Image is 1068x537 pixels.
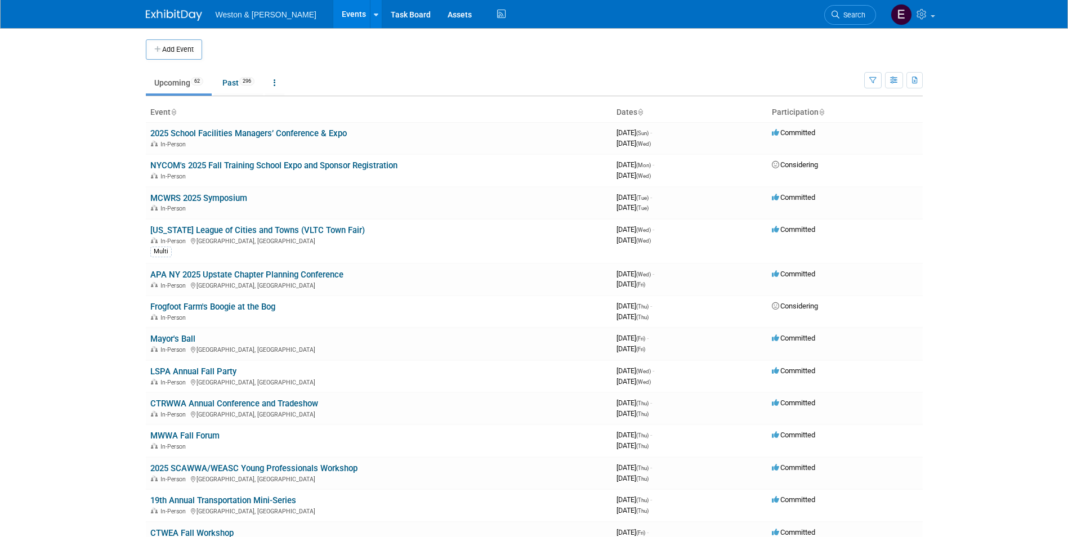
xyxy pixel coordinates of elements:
[636,432,649,438] span: (Thu)
[191,77,203,86] span: 62
[636,162,651,168] span: (Mon)
[150,474,607,483] div: [GEOGRAPHIC_DATA], [GEOGRAPHIC_DATA]
[214,72,263,93] a: Past296
[616,366,654,375] span: [DATE]
[772,160,818,169] span: Considering
[150,193,247,203] a: MCWRS 2025 Symposium
[150,128,347,138] a: 2025 School Facilities Managers’ Conference & Expo
[616,495,652,504] span: [DATE]
[160,173,189,180] span: In-Person
[650,302,652,310] span: -
[150,302,275,312] a: Frogfoot Farm's Boogie at the Bog
[150,399,318,409] a: CTRWWA Annual Conference and Tradeshow
[653,160,654,169] span: -
[151,379,158,384] img: In-Person Event
[650,463,652,472] span: -
[616,399,652,407] span: [DATE]
[150,506,607,515] div: [GEOGRAPHIC_DATA], [GEOGRAPHIC_DATA]
[616,312,649,321] span: [DATE]
[772,334,815,342] span: Committed
[151,314,158,320] img: In-Person Event
[636,238,651,244] span: (Wed)
[616,225,654,234] span: [DATE]
[636,346,645,352] span: (Fri)
[146,72,212,93] a: Upcoming62
[160,238,189,245] span: In-Person
[151,205,158,211] img: In-Person Event
[772,431,815,439] span: Committed
[636,368,651,374] span: (Wed)
[636,497,649,503] span: (Thu)
[151,508,158,513] img: In-Person Event
[150,431,220,441] a: MWWA Fall Forum
[150,236,607,245] div: [GEOGRAPHIC_DATA], [GEOGRAPHIC_DATA]
[151,282,158,288] img: In-Person Event
[650,431,652,439] span: -
[772,366,815,375] span: Committed
[772,463,815,472] span: Committed
[636,400,649,406] span: (Thu)
[160,411,189,418] span: In-Person
[160,205,189,212] span: In-Person
[772,495,815,504] span: Committed
[636,335,645,342] span: (Fri)
[616,463,652,472] span: [DATE]
[616,139,651,147] span: [DATE]
[824,5,876,25] a: Search
[150,463,358,473] a: 2025 SCAWWA/WEASC Young Professionals Workshop
[891,4,912,25] img: Edyn Winter
[160,346,189,353] span: In-Person
[616,528,649,536] span: [DATE]
[616,441,649,450] span: [DATE]
[636,476,649,482] span: (Thu)
[819,108,824,117] a: Sort by Participation Type
[616,409,649,418] span: [DATE]
[650,128,652,137] span: -
[160,379,189,386] span: In-Person
[146,39,202,60] button: Add Event
[772,528,815,536] span: Committed
[653,225,654,234] span: -
[150,377,607,386] div: [GEOGRAPHIC_DATA], [GEOGRAPHIC_DATA]
[647,334,649,342] span: -
[160,141,189,148] span: In-Person
[616,193,652,202] span: [DATE]
[636,443,649,449] span: (Thu)
[151,443,158,449] img: In-Person Event
[636,303,649,310] span: (Thu)
[772,399,815,407] span: Committed
[151,476,158,481] img: In-Person Event
[650,495,652,504] span: -
[171,108,176,117] a: Sort by Event Name
[650,399,652,407] span: -
[150,280,607,289] div: [GEOGRAPHIC_DATA], [GEOGRAPHIC_DATA]
[146,103,612,122] th: Event
[653,366,654,375] span: -
[150,344,607,353] div: [GEOGRAPHIC_DATA], [GEOGRAPHIC_DATA]
[160,476,189,483] span: In-Person
[772,225,815,234] span: Committed
[150,334,195,344] a: Mayor's Ball
[636,379,651,385] span: (Wed)
[636,314,649,320] span: (Thu)
[160,314,189,321] span: In-Person
[616,270,654,278] span: [DATE]
[160,282,189,289] span: In-Person
[653,270,654,278] span: -
[772,193,815,202] span: Committed
[616,171,651,180] span: [DATE]
[636,195,649,201] span: (Tue)
[616,280,645,288] span: [DATE]
[616,302,652,310] span: [DATE]
[616,431,652,439] span: [DATE]
[151,346,158,352] img: In-Person Event
[636,508,649,514] span: (Thu)
[151,411,158,417] img: In-Person Event
[636,465,649,471] span: (Thu)
[150,495,296,505] a: 19th Annual Transportation Mini-Series
[150,366,236,377] a: LSPA Annual Fall Party
[239,77,254,86] span: 296
[616,160,654,169] span: [DATE]
[612,103,767,122] th: Dates
[636,271,651,278] span: (Wed)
